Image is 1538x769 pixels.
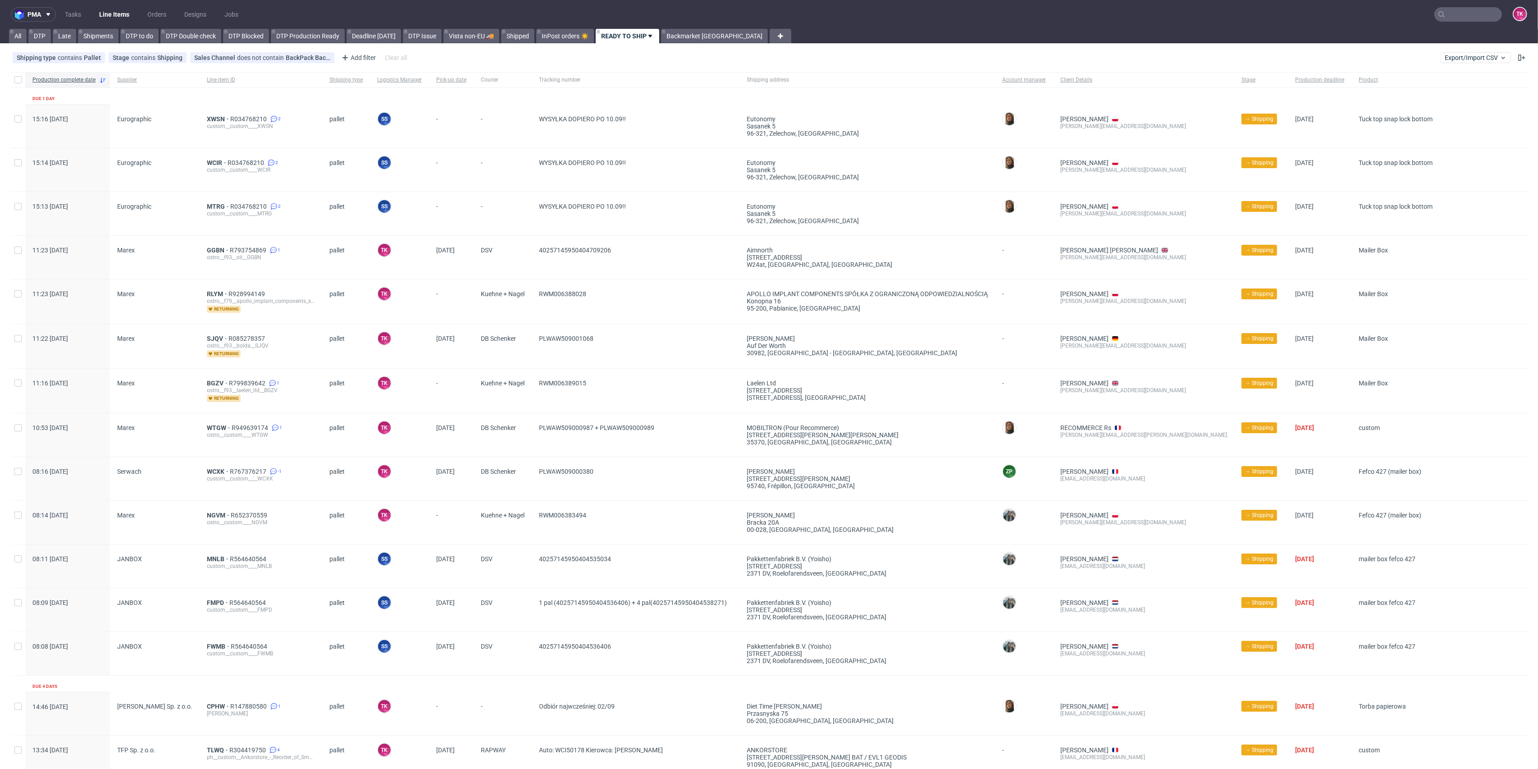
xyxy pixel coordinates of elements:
div: ostro__f93__laelen_ltd__BGZV [207,387,315,394]
img: Zeniuk Magdalena [1003,596,1016,609]
div: [STREET_ADDRESS][PERSON_NAME] [747,475,988,482]
span: → Shipping [1245,467,1273,476]
a: [PERSON_NAME] [1060,380,1109,387]
span: 11:23 [DATE] [32,290,68,298]
img: Zeniuk Magdalena [1003,509,1016,522]
span: returning [207,350,241,357]
a: Shipped [501,29,534,43]
div: Aimnorth [747,247,988,254]
span: contains [58,54,84,61]
a: NGVM [207,512,231,519]
a: Jobs [219,7,244,22]
span: 11:22 [DATE] [32,335,68,342]
img: logo [15,9,27,20]
div: Laelen Ltd [747,380,988,387]
div: Sasanek 5 [747,123,988,130]
figcaption: TK [378,244,391,256]
span: WYSYŁKA DOPIERO PO 10.09!! [539,203,626,210]
span: Line item ID [207,76,315,84]
span: → Shipping [1245,159,1273,167]
span: Eurographic [117,159,151,166]
span: Client Details [1060,76,1227,84]
a: BGZV [207,380,229,387]
span: Mailer Box [1359,247,1388,254]
a: 1 [268,247,280,254]
span: Pick-up date [436,76,466,84]
span: Fefco 427 (mailer box) [1359,468,1421,475]
div: [STREET_ADDRESS] [747,254,988,261]
span: Export/Import CSV [1445,54,1507,61]
span: → Shipping [1245,202,1273,211]
span: 15:14 [DATE] [32,159,68,166]
a: Designs [179,7,212,22]
div: Sasanek 5 [747,210,988,217]
a: R949639174 [232,424,270,431]
span: pallet [329,115,363,137]
a: R564640564 [230,555,268,563]
div: - [1002,376,1046,387]
span: Marex [117,380,135,387]
span: RLYM [207,290,228,298]
div: BackPack Back Market [286,54,330,61]
span: [DATE] [436,335,455,342]
div: - [1002,243,1046,254]
a: R564640564 [229,599,268,606]
span: Kuehne + Nagel [481,290,525,313]
span: [DATE] [436,424,455,431]
span: [DATE] [1295,290,1314,298]
div: Eutonomy [747,159,988,166]
span: Tuck top snap lock bottom [1359,159,1433,166]
span: R147880580 [230,703,269,710]
a: -1 [268,468,282,475]
span: PLWAW509000987 + PLWAW509000989 [539,424,654,431]
div: Clear all [383,51,409,64]
span: 10:53 [DATE] [32,424,68,431]
a: 2 [266,159,278,166]
span: 1 [277,380,279,387]
a: DTP Blocked [223,29,269,43]
a: CPHW [207,703,230,710]
div: [PERSON_NAME][EMAIL_ADDRESS][PERSON_NAME][DOMAIN_NAME] [1060,431,1227,439]
span: → Shipping [1245,246,1273,254]
a: [PERSON_NAME] [1060,468,1109,475]
div: [STREET_ADDRESS] [747,387,988,394]
span: → Shipping [1245,290,1273,298]
a: R793754869 [230,247,268,254]
span: [DATE] [1295,159,1314,166]
a: [PERSON_NAME] [1060,115,1109,123]
span: -1 [278,468,282,475]
div: [EMAIL_ADDRESS][DOMAIN_NAME] [1060,475,1227,482]
a: [PERSON_NAME] [1060,290,1109,298]
img: Angelina Marć [1003,156,1016,169]
span: Marex [117,247,135,254]
span: 11:23 [DATE] [32,247,68,254]
div: [STREET_ADDRESS] , [GEOGRAPHIC_DATA] [747,394,988,401]
div: 96-321, Zelechow , [GEOGRAPHIC_DATA] [747,217,988,224]
div: ostro__custom____WTGW [207,431,315,439]
a: R928994149 [228,290,267,298]
span: Eurographic [117,203,151,210]
span: returning [207,306,241,313]
figcaption: SS [378,113,391,125]
a: DTP Issue [403,29,442,43]
a: TLWQ [207,746,229,754]
span: pallet [329,203,363,224]
div: [PERSON_NAME] [747,468,988,475]
div: [PERSON_NAME][EMAIL_ADDRESS][DOMAIN_NAME] [1060,123,1227,130]
span: pallet [329,290,363,313]
a: R652370559 [231,512,269,519]
a: FMPD [207,599,229,606]
span: Marex [117,424,135,431]
div: Sasanek 5 [747,166,988,174]
span: 40257145950404709206 [539,247,611,254]
img: Angelina Marć [1003,700,1016,713]
a: Late [53,29,76,43]
span: Mailer Box [1359,290,1388,298]
a: R304419750 [229,746,268,754]
a: [PERSON_NAME] [1060,555,1109,563]
a: R564640564 [231,643,269,650]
